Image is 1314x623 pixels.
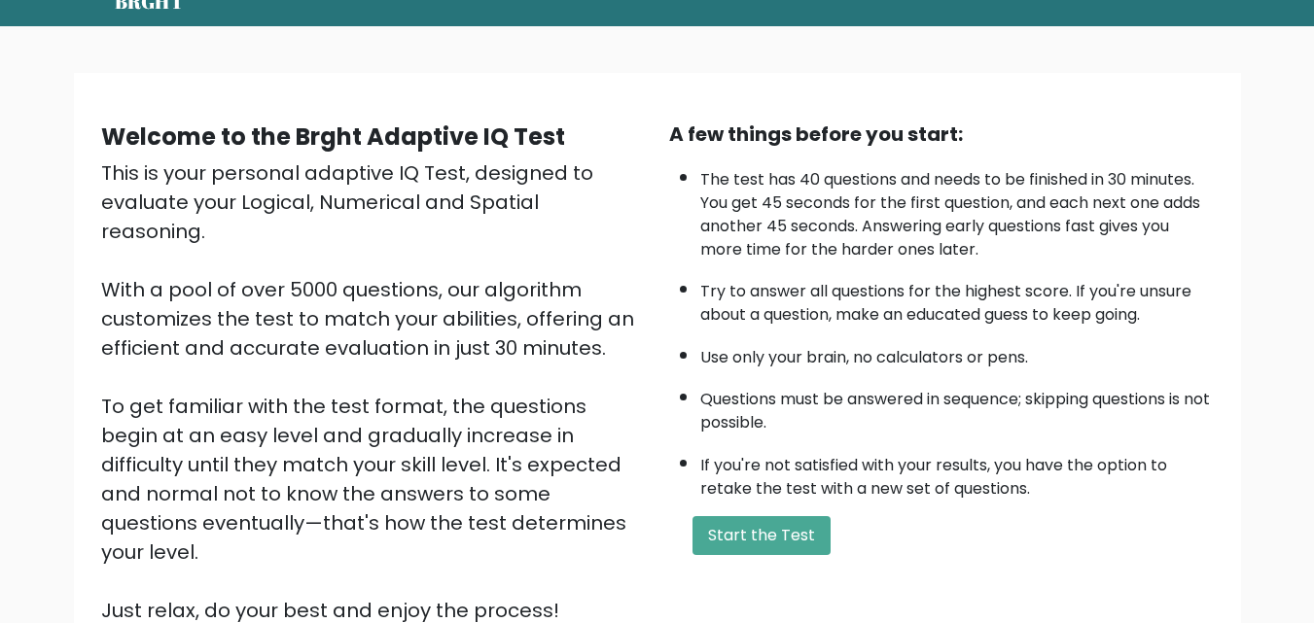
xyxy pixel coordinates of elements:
b: Welcome to the Brght Adaptive IQ Test [101,121,565,153]
li: Questions must be answered in sequence; skipping questions is not possible. [700,378,1214,434]
li: Use only your brain, no calculators or pens. [700,336,1214,369]
li: Try to answer all questions for the highest score. If you're unsure about a question, make an edu... [700,270,1214,327]
li: The test has 40 questions and needs to be finished in 30 minutes. You get 45 seconds for the firs... [700,158,1214,261]
button: Start the Test [693,516,831,555]
div: A few things before you start: [669,120,1214,149]
li: If you're not satisfied with your results, you have the option to retake the test with a new set ... [700,444,1214,501]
